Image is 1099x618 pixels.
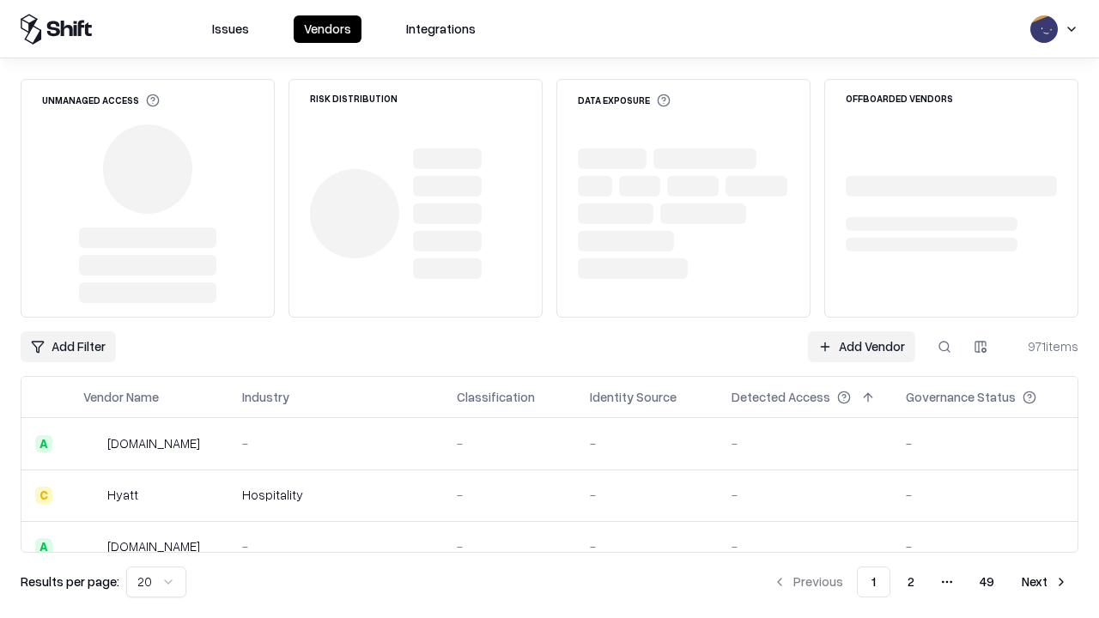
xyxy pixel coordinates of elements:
nav: pagination [762,566,1078,597]
div: - [457,486,562,504]
div: A [35,435,52,452]
button: 49 [966,566,1008,597]
div: - [590,434,704,452]
div: Hospitality [242,486,429,504]
div: - [242,537,429,555]
button: 2 [894,566,928,597]
img: intrado.com [83,435,100,452]
button: Vendors [294,15,361,43]
p: Results per page: [21,573,119,591]
div: - [590,537,704,555]
div: [DOMAIN_NAME] [107,537,200,555]
button: Integrations [396,15,486,43]
div: Offboarded Vendors [846,94,953,103]
div: [DOMAIN_NAME] [107,434,200,452]
div: A [35,538,52,555]
div: - [457,537,562,555]
img: primesec.co.il [83,538,100,555]
div: Detected Access [732,388,830,406]
button: Issues [202,15,259,43]
div: - [906,434,1064,452]
div: Risk Distribution [310,94,398,103]
div: Data Exposure [578,94,671,107]
div: - [457,434,562,452]
div: Hyatt [107,486,138,504]
img: Hyatt [83,487,100,504]
div: - [732,434,878,452]
div: 971 items [1010,337,1078,355]
button: 1 [857,566,890,597]
button: Next [1011,566,1078,597]
div: Classification [457,388,535,406]
div: Unmanaged Access [42,94,160,107]
div: Vendor Name [83,388,159,406]
div: C [35,487,52,504]
div: Identity Source [590,388,677,406]
div: - [732,486,878,504]
a: Add Vendor [808,331,915,362]
div: - [732,537,878,555]
div: - [906,486,1064,504]
button: Add Filter [21,331,116,362]
div: - [906,537,1064,555]
div: Industry [242,388,289,406]
div: - [242,434,429,452]
div: Governance Status [906,388,1016,406]
div: - [590,486,704,504]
